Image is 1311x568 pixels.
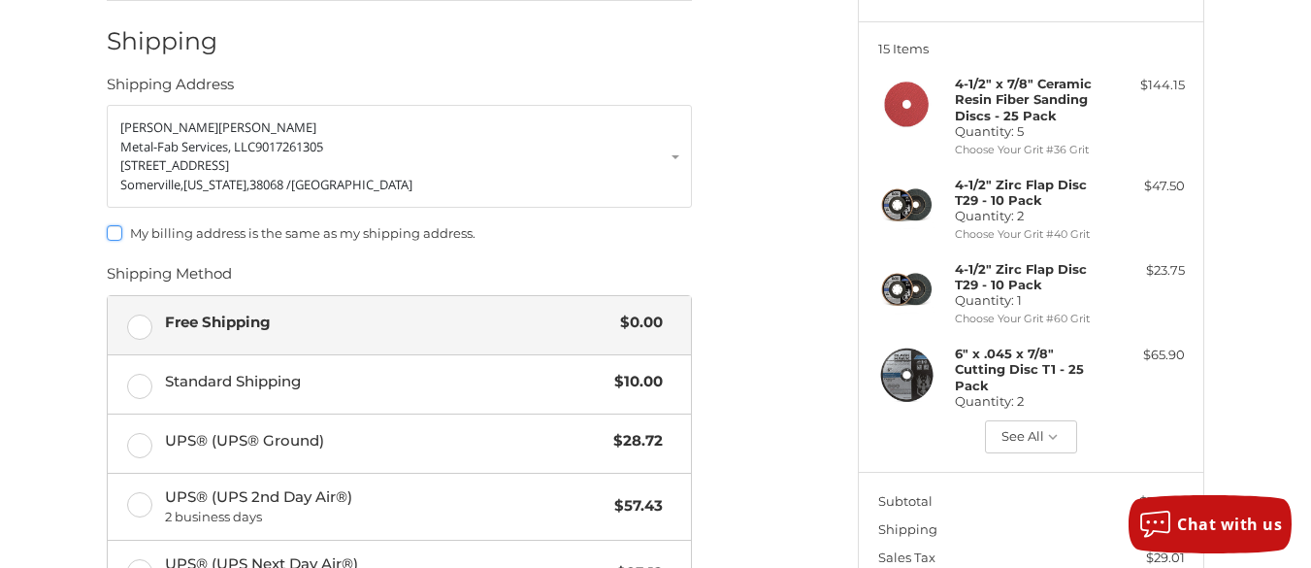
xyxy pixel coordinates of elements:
[107,26,220,56] h2: Shipping
[218,118,316,136] span: [PERSON_NAME]
[605,495,663,518] span: $57.43
[605,371,663,393] span: $10.00
[955,261,1087,292] strong: 4-1/2" Zirc Flap Disc T29 - 10 Pack
[878,521,937,537] span: Shipping
[291,176,412,193] span: [GEOGRAPHIC_DATA]
[878,550,935,565] span: Sales Tax
[107,263,232,294] legend: Shipping Method
[107,225,692,241] label: My billing address is the same as my shipping address.
[120,118,218,136] span: [PERSON_NAME]
[955,142,1103,158] li: Choose Your Grit #36 Grit
[985,420,1077,453] button: See All
[955,346,1103,409] h4: Quantity: 2
[120,156,229,174] span: [STREET_ADDRESS]
[249,176,291,193] span: 38068 /
[610,312,663,334] span: $0.00
[955,261,1103,309] h4: Quantity: 1
[955,346,1084,393] strong: 6" x .045 x 7/8" Cutting Disc T1 - 25 Pack
[955,177,1087,208] strong: 4-1/2" Zirc Flap Disc T29 - 10 Pack
[165,508,606,527] span: 2 business days
[955,76,1103,139] h4: Quantity: 5
[878,41,1185,56] h3: 15 Items
[120,176,183,193] span: Somerville,
[120,138,255,155] span: Metal-Fab Services, LLC
[1108,177,1185,196] div: $47.50
[955,226,1103,243] li: Choose Your Grit #40 Grit
[255,138,323,155] span: 9017261305
[107,74,234,105] legend: Shipping Address
[1108,346,1185,365] div: $65.90
[165,371,606,393] span: Standard Shipping
[107,105,692,208] a: Enter or select a different address
[165,486,606,527] span: UPS® (UPS 2nd Day Air®)
[1108,261,1185,281] div: $23.75
[1146,550,1185,565] span: $29.01
[183,176,249,193] span: [US_STATE],
[955,76,1092,123] strong: 4-1/2" x 7/8" Ceramic Resin Fiber Sanding Discs - 25 Pack
[165,312,611,334] span: Free Shipping
[1177,514,1282,535] span: Chat with us
[878,493,933,509] span: Subtotal
[604,430,663,452] span: $28.72
[955,177,1103,224] h4: Quantity: 2
[165,430,605,452] span: UPS® (UPS® Ground)
[1129,495,1292,553] button: Chat with us
[1108,76,1185,95] div: $144.15
[955,311,1103,327] li: Choose Your Grit #60 Grit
